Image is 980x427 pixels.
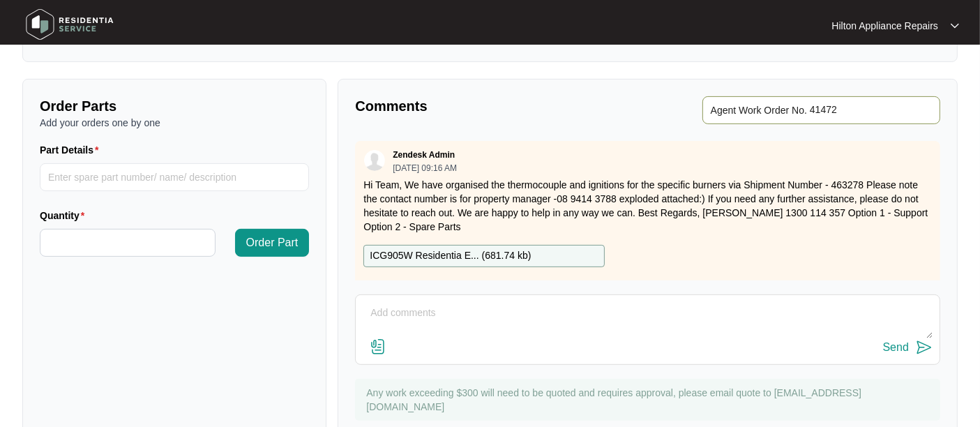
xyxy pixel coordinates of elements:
[40,143,105,157] label: Part Details
[831,19,938,33] p: Hilton Appliance Repairs
[810,102,932,119] input: Add Agent Work Order No.
[370,338,386,355] img: file-attachment-doc.svg
[235,229,310,257] button: Order Part
[21,3,119,45] img: residentia service logo
[951,22,959,29] img: dropdown arrow
[40,116,309,130] p: Add your orders one by one
[370,248,531,264] p: ICG905W Residentia E... ( 681.74 kb )
[40,96,309,116] p: Order Parts
[393,164,457,172] p: [DATE] 09:16 AM
[246,234,299,251] span: Order Part
[364,150,385,171] img: user.svg
[355,96,638,116] p: Comments
[366,386,933,414] p: Any work exceeding $300 will need to be quoted and requires approval, please email quote to [EMAI...
[40,163,309,191] input: Part Details
[711,102,807,119] span: Agent Work Order No.
[557,193,619,204] span: 08 9414 3788
[40,209,90,223] label: Quantity
[883,338,933,357] button: Send
[883,341,909,354] div: Send
[916,339,933,356] img: send-icon.svg
[363,179,928,232] span: Hi Team, We have organised the thermocouple and ignitions for the specific burners via Shipment N...
[393,149,455,160] p: Zendesk Admin
[40,230,215,256] input: Quantity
